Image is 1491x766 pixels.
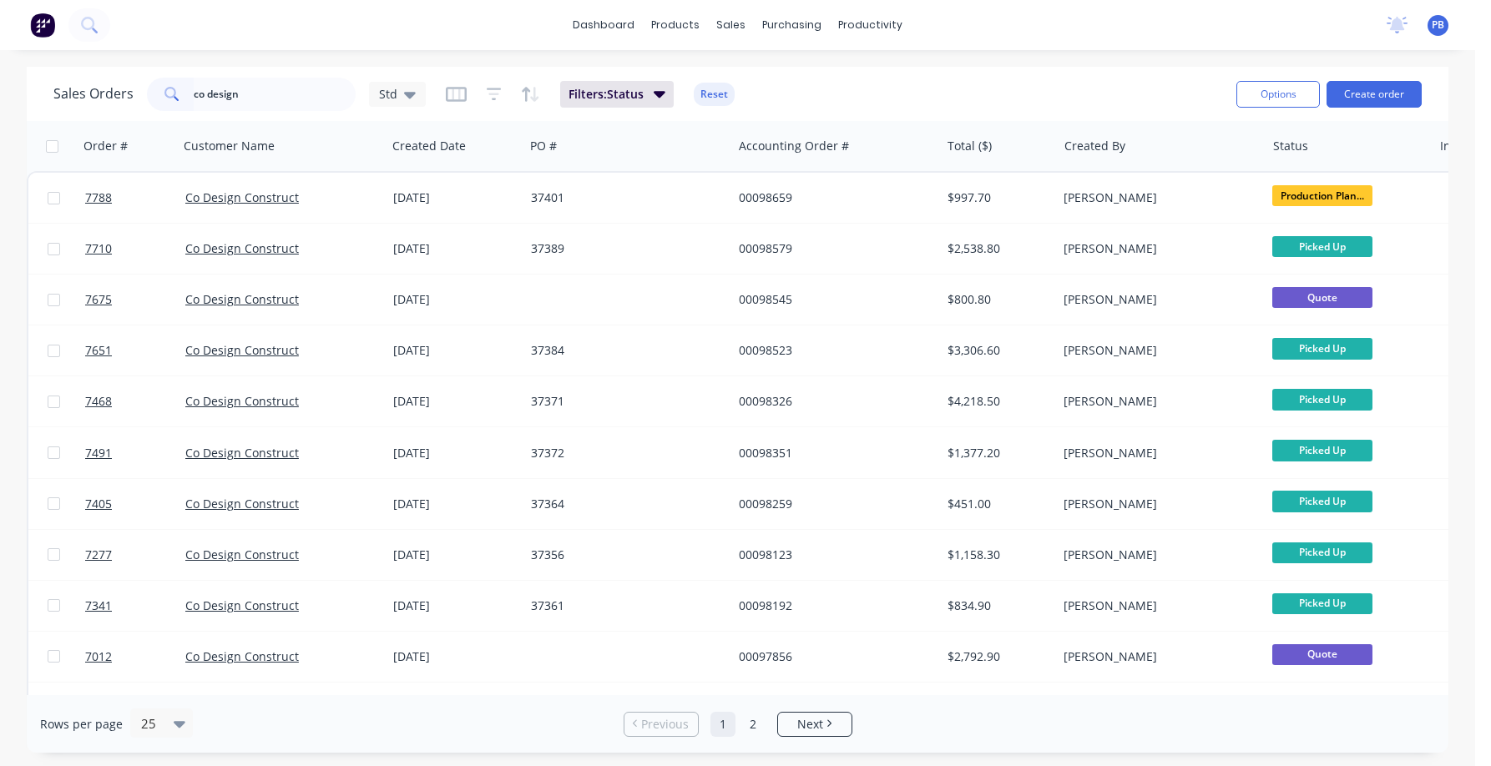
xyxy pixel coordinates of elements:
[85,325,185,375] a: 7651
[739,445,924,461] div: 00098351
[393,547,518,563] div: [DATE]
[1272,542,1372,563] span: Picked Up
[624,716,698,733] a: Previous page
[1064,240,1249,257] div: [PERSON_NAME]
[393,189,518,206] div: [DATE]
[643,13,708,38] div: products
[40,716,123,733] span: Rows per page
[1327,81,1422,108] button: Create order
[1236,81,1320,108] button: Options
[641,716,689,733] span: Previous
[85,189,112,206] span: 7788
[85,393,112,410] span: 7468
[1272,287,1372,308] span: Quote
[531,393,716,410] div: 37371
[85,632,185,682] a: 7012
[531,189,716,206] div: 37401
[393,496,518,512] div: [DATE]
[1064,445,1249,461] div: [PERSON_NAME]
[83,138,128,154] div: Order #
[948,547,1045,563] div: $1,158.30
[85,428,185,478] a: 7491
[948,393,1045,410] div: $4,218.50
[1064,138,1125,154] div: Created By
[740,712,766,737] a: Page 2
[1272,440,1372,461] span: Picked Up
[85,445,112,461] span: 7491
[778,716,852,733] a: Next page
[569,86,644,103] span: Filters: Status
[560,81,674,108] button: Filters:Status
[85,173,185,223] a: 7788
[531,547,716,563] div: 37356
[185,496,299,512] a: Co Design Construct
[1064,291,1249,308] div: [PERSON_NAME]
[393,445,518,461] div: [DATE]
[1064,393,1249,410] div: [PERSON_NAME]
[85,479,185,529] a: 7405
[85,547,112,563] span: 7277
[1064,496,1249,512] div: [PERSON_NAME]
[948,342,1045,359] div: $3,306.60
[948,138,992,154] div: Total ($)
[85,581,185,631] a: 7341
[85,530,185,580] a: 7277
[85,342,112,359] span: 7651
[564,13,643,38] a: dashboard
[531,496,716,512] div: 37364
[85,648,112,665] span: 7012
[185,291,299,307] a: Co Design Construct
[739,138,849,154] div: Accounting Order #
[85,496,112,512] span: 7405
[1273,138,1308,154] div: Status
[393,240,518,257] div: [DATE]
[185,597,299,613] a: Co Design Construct
[694,83,735,106] button: Reset
[379,85,397,103] span: Std
[1272,389,1372,410] span: Picked Up
[85,240,112,257] span: 7710
[739,648,924,665] div: 00097856
[1432,18,1444,33] span: PB
[739,393,924,410] div: 00098326
[754,13,830,38] div: purchasing
[531,597,716,614] div: 37361
[85,291,112,308] span: 7675
[30,13,55,38] img: Factory
[185,648,299,664] a: Co Design Construct
[739,189,924,206] div: 00098659
[531,445,716,461] div: 37372
[1272,236,1372,257] span: Picked Up
[710,712,735,737] a: Page 1 is your current page
[393,342,518,359] div: [DATE]
[185,189,299,205] a: Co Design Construct
[185,445,299,461] a: Co Design Construct
[185,240,299,256] a: Co Design Construct
[393,648,518,665] div: [DATE]
[1064,189,1249,206] div: [PERSON_NAME]
[739,240,924,257] div: 00098579
[85,683,185,733] a: 7007
[1064,342,1249,359] div: [PERSON_NAME]
[393,597,518,614] div: [DATE]
[194,78,356,111] input: Search...
[393,291,518,308] div: [DATE]
[85,376,185,426] a: 7468
[85,597,112,614] span: 7341
[1064,597,1249,614] div: [PERSON_NAME]
[185,342,299,358] a: Co Design Construct
[948,445,1045,461] div: $1,377.20
[1272,644,1372,665] span: Quote
[948,189,1045,206] div: $997.70
[531,342,716,359] div: 37384
[85,275,185,325] a: 7675
[948,291,1045,308] div: $800.80
[797,716,823,733] span: Next
[948,240,1045,257] div: $2,538.80
[85,224,185,274] a: 7710
[531,240,716,257] div: 37389
[1272,185,1372,206] span: Production Plan...
[948,648,1045,665] div: $2,792.90
[739,342,924,359] div: 00098523
[739,597,924,614] div: 00098192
